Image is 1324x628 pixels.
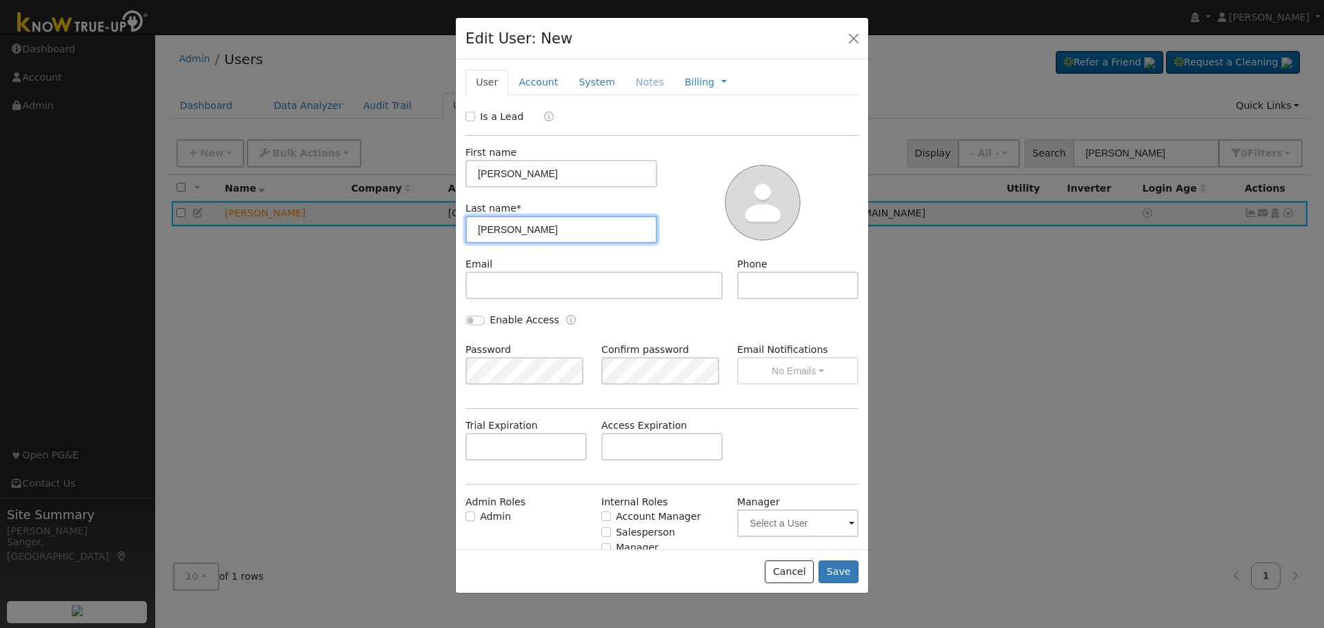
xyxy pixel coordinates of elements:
label: Is a Lead [480,110,523,124]
label: Manager [737,495,780,509]
label: Password [465,343,511,357]
label: Last name [465,201,521,216]
a: User [465,70,508,95]
label: Access Expiration [601,418,687,433]
a: Account [508,70,568,95]
label: First name [465,145,516,160]
input: Select a User [737,509,859,537]
input: Admin [465,511,475,521]
a: Enable Access [566,313,576,329]
h4: Edit User: New [465,28,572,50]
label: Salesperson [616,525,675,540]
label: Internal Roles [601,495,668,509]
label: Email Notifications [737,343,859,357]
label: Phone [737,257,768,272]
a: Billing [685,75,714,90]
label: Trial Expiration [465,418,538,433]
input: Account Manager [601,511,611,521]
label: Admin [480,509,511,524]
a: System [568,70,625,95]
span: Required [516,203,521,214]
label: Enable Access [490,313,559,327]
label: Account Manager [616,509,701,524]
input: Manager [601,543,611,553]
button: Save [819,560,859,584]
a: Lead [534,110,554,125]
label: Confirm password [601,343,689,357]
label: Manager [616,540,659,555]
input: Is a Lead [465,112,475,121]
label: Admin Roles [465,495,525,509]
label: Email [465,257,492,272]
button: Cancel [765,560,814,584]
input: Salesperson [601,527,611,537]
